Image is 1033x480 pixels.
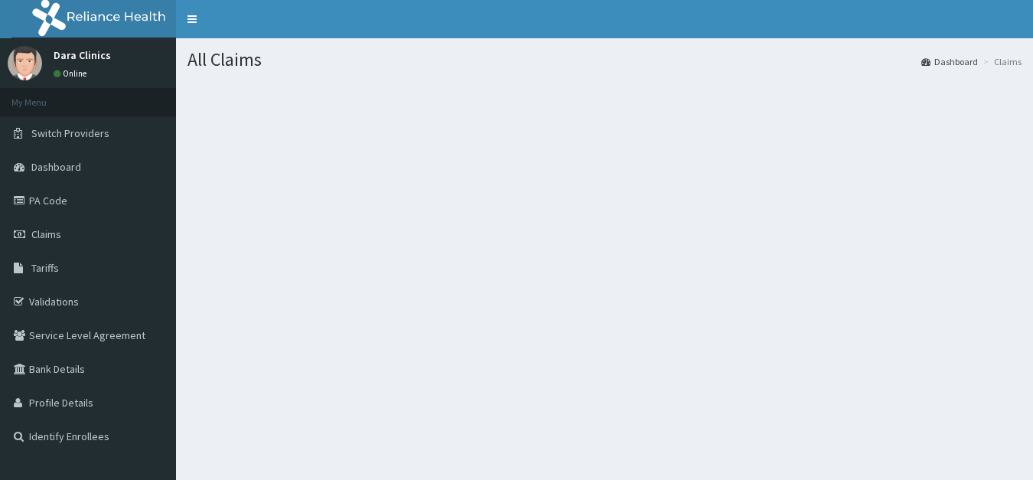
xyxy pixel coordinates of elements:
[979,55,1022,68] li: Claims
[54,68,90,79] a: Online
[8,46,42,80] img: User Image
[187,50,1022,70] h1: All Claims
[921,55,978,68] a: Dashboard
[31,160,81,174] span: Dashboard
[31,261,59,275] span: Tariffs
[31,227,61,241] span: Claims
[31,126,109,140] span: Switch Providers
[54,50,111,60] p: Dara Clinics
